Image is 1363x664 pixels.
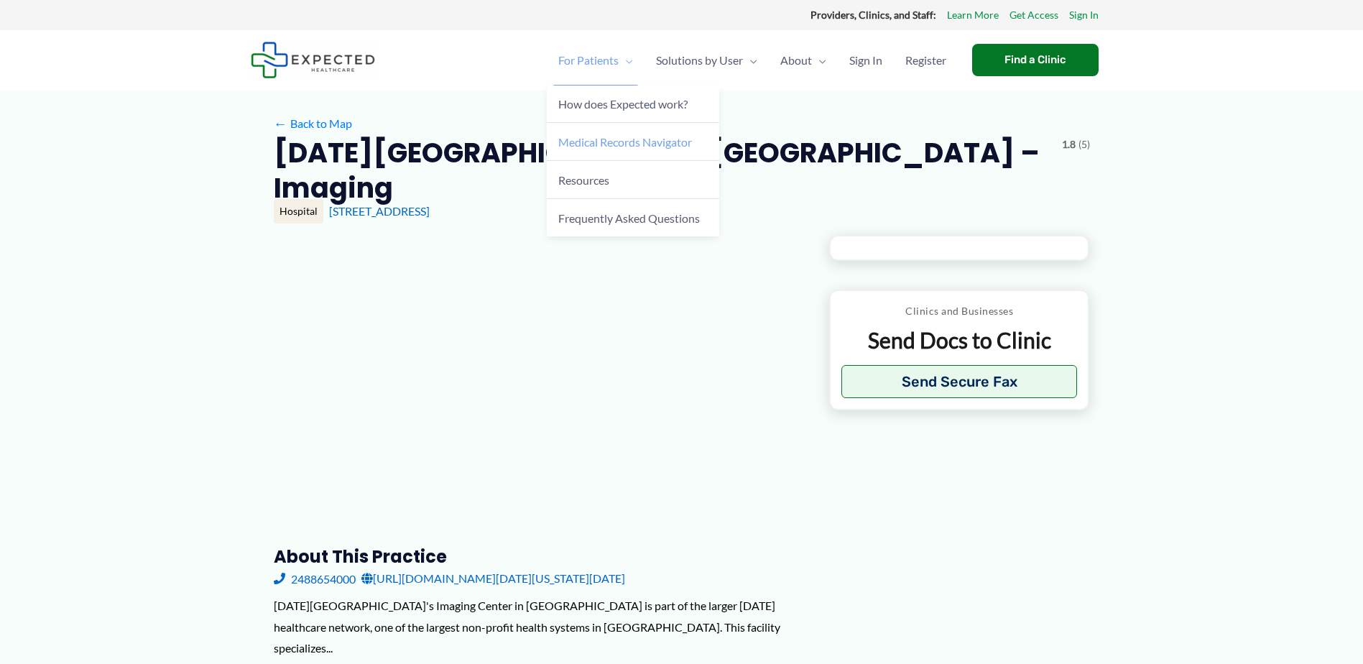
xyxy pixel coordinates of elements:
a: Learn More [947,6,999,24]
a: Solutions by UserMenu Toggle [644,35,769,86]
div: Hospital [274,199,323,223]
span: Menu Toggle [619,35,633,86]
span: Menu Toggle [743,35,757,86]
a: [URL][DOMAIN_NAME][DATE][US_STATE][DATE] [361,568,625,589]
a: How does Expected work? [547,86,719,124]
button: Send Secure Fax [841,365,1078,398]
a: Resources [547,161,719,199]
span: Menu Toggle [812,35,826,86]
a: AboutMenu Toggle [769,35,838,86]
h3: About this practice [274,545,806,568]
span: 1.8 [1062,135,1076,154]
a: ←Back to Map [274,113,352,134]
span: (5) [1078,135,1090,154]
span: How does Expected work? [558,97,688,111]
span: Solutions by User [656,35,743,86]
a: [STREET_ADDRESS] [329,204,430,218]
p: Send Docs to Clinic [841,326,1078,354]
span: Medical Records Navigator [558,135,692,149]
a: Register [894,35,958,86]
span: Frequently Asked Questions [558,211,700,225]
img: Expected Healthcare Logo - side, dark font, small [251,42,375,78]
h2: [DATE][GEOGRAPHIC_DATA] – [GEOGRAPHIC_DATA] – Imaging [274,135,1050,206]
a: Sign In [1069,6,1099,24]
a: Get Access [1009,6,1058,24]
span: ← [274,116,287,130]
a: Sign In [838,35,894,86]
a: Frequently Asked Questions [547,199,719,236]
div: [DATE][GEOGRAPHIC_DATA]'s Imaging Center in [GEOGRAPHIC_DATA] is part of the larger [DATE] health... [274,595,806,659]
strong: Providers, Clinics, and Staff: [810,9,936,21]
a: Medical Records Navigator [547,123,719,161]
span: Register [905,35,946,86]
a: Find a Clinic [972,44,1099,76]
nav: Primary Site Navigation [547,35,958,86]
span: For Patients [558,35,619,86]
a: For PatientsMenu Toggle [547,35,644,86]
p: Clinics and Businesses [841,302,1078,321]
span: Resources [558,173,609,187]
span: About [780,35,812,86]
span: Sign In [849,35,882,86]
a: 2488654000 [274,568,356,589]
